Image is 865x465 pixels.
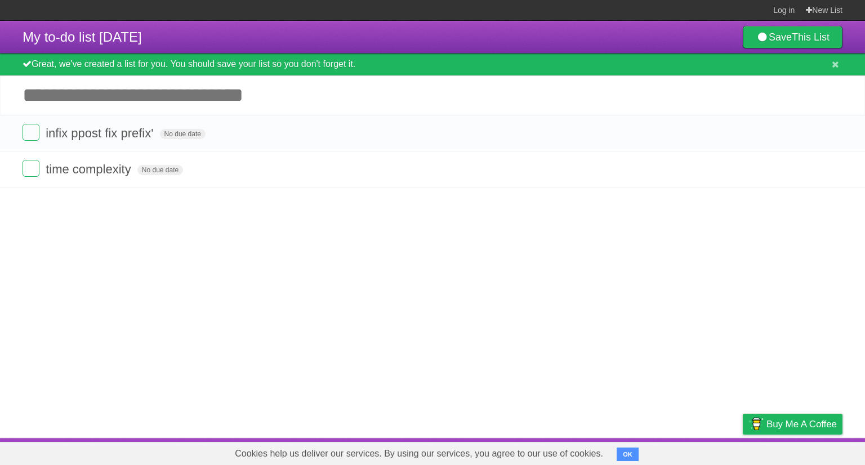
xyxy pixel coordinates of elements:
[137,165,183,175] span: No due date
[224,442,614,465] span: Cookies help us deliver our services. By using our services, you agree to our use of cookies.
[23,160,39,177] label: Done
[630,441,676,462] a: Developers
[593,441,617,462] a: About
[160,129,206,139] span: No due date
[46,162,134,176] span: time complexity
[772,441,842,462] a: Suggest a feature
[617,448,639,461] button: OK
[728,441,757,462] a: Privacy
[748,414,764,433] img: Buy me a coffee
[792,32,830,43] b: This List
[766,414,837,434] span: Buy me a coffee
[23,29,142,44] span: My to-do list [DATE]
[743,414,842,435] a: Buy me a coffee
[23,124,39,141] label: Done
[46,126,156,140] span: infix ppost fix prefix'
[743,26,842,48] a: SaveThis List
[690,441,715,462] a: Terms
